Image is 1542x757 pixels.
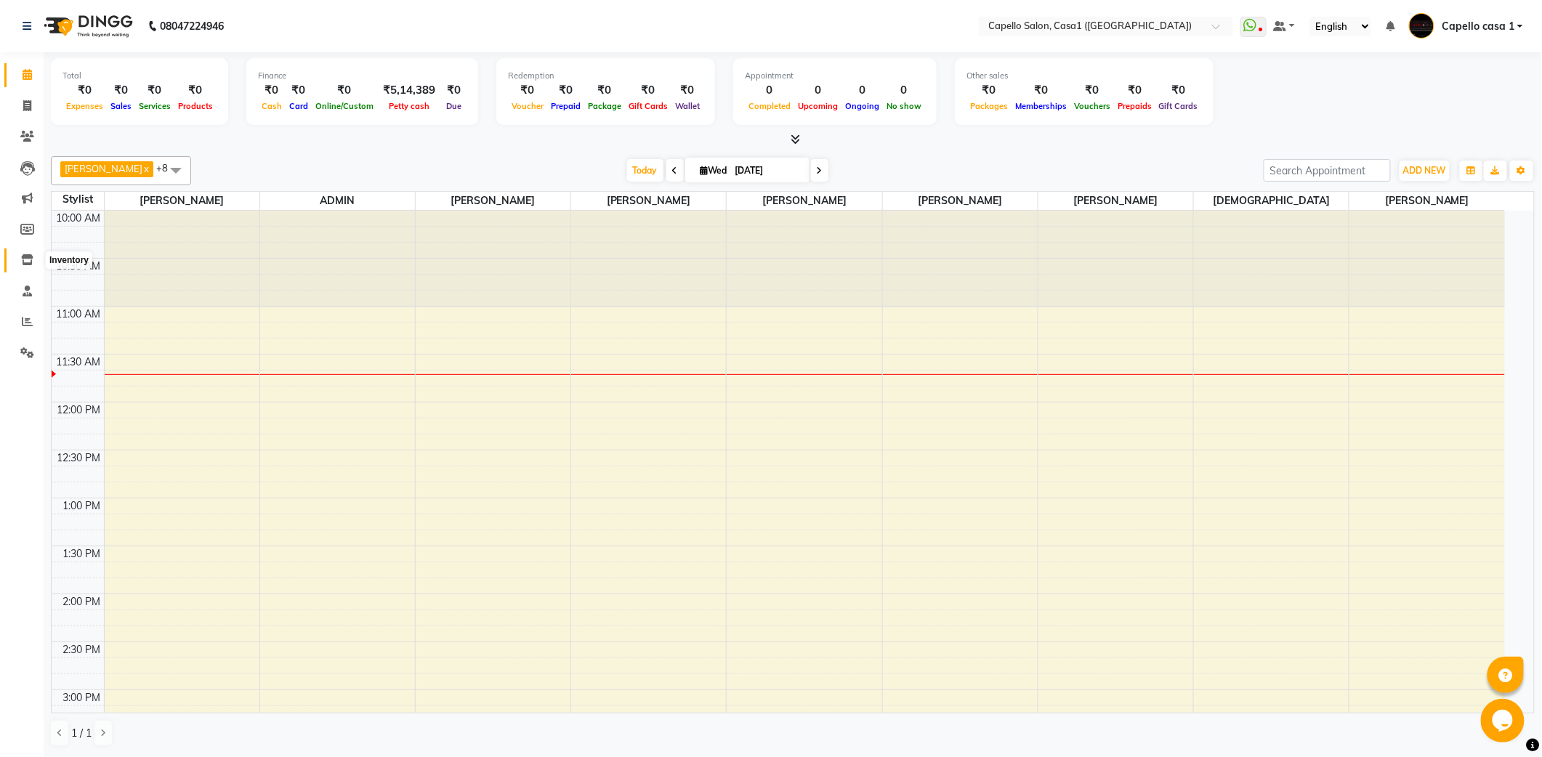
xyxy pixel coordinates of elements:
[286,82,312,99] div: ₹0
[584,82,625,99] div: ₹0
[55,450,104,466] div: 12:30 PM
[60,690,104,705] div: 3:00 PM
[883,192,1038,210] span: [PERSON_NAME]
[37,6,137,46] img: logo
[60,642,104,657] div: 2:30 PM
[1481,699,1527,742] iframe: chat widget
[1070,82,1114,99] div: ₹0
[71,726,92,741] span: 1 / 1
[966,70,1202,82] div: Other sales
[794,101,841,111] span: Upcoming
[1012,101,1070,111] span: Memberships
[697,165,731,176] span: Wed
[55,402,104,418] div: 12:00 PM
[625,82,671,99] div: ₹0
[966,82,1012,99] div: ₹0
[745,70,925,82] div: Appointment
[385,101,433,111] span: Petty cash
[627,159,663,182] span: Today
[441,82,467,99] div: ₹0
[286,101,312,111] span: Card
[62,101,107,111] span: Expenses
[1155,82,1202,99] div: ₹0
[135,101,174,111] span: Services
[377,82,441,99] div: ₹5,14,389
[258,101,286,111] span: Cash
[62,70,217,82] div: Total
[1400,161,1450,181] button: ADD NEW
[46,252,92,270] div: Inventory
[142,163,149,174] a: x
[1264,159,1391,182] input: Search Appointment
[135,82,174,99] div: ₹0
[160,6,224,46] b: 08047224946
[671,82,703,99] div: ₹0
[258,82,286,99] div: ₹0
[745,101,794,111] span: Completed
[105,192,259,210] span: [PERSON_NAME]
[54,355,104,370] div: 11:30 AM
[508,70,703,82] div: Redemption
[841,101,883,111] span: Ongoing
[65,163,142,174] span: [PERSON_NAME]
[1349,192,1505,210] span: [PERSON_NAME]
[416,192,570,210] span: [PERSON_NAME]
[60,594,104,610] div: 2:00 PM
[107,101,135,111] span: Sales
[625,101,671,111] span: Gift Cards
[1114,101,1155,111] span: Prepaids
[671,101,703,111] span: Wallet
[883,101,925,111] span: No show
[54,307,104,322] div: 11:00 AM
[508,101,547,111] span: Voucher
[547,82,584,99] div: ₹0
[1114,82,1155,99] div: ₹0
[107,82,135,99] div: ₹0
[1442,19,1514,34] span: Capello casa 1
[1038,192,1193,210] span: [PERSON_NAME]
[584,101,625,111] span: Package
[966,101,1012,111] span: Packages
[745,82,794,99] div: 0
[1409,13,1434,39] img: Capello casa 1
[260,192,415,210] span: ADMIN
[841,82,883,99] div: 0
[54,211,104,226] div: 10:00 AM
[174,82,217,99] div: ₹0
[883,82,925,99] div: 0
[727,192,881,210] span: [PERSON_NAME]
[258,70,467,82] div: Finance
[1155,101,1202,111] span: Gift Cards
[312,82,377,99] div: ₹0
[794,82,841,99] div: 0
[443,101,465,111] span: Due
[52,192,104,207] div: Stylist
[1194,192,1349,210] span: [DEMOGRAPHIC_DATA]
[508,82,547,99] div: ₹0
[62,82,107,99] div: ₹0
[571,192,726,210] span: [PERSON_NAME]
[174,101,217,111] span: Products
[1012,82,1070,99] div: ₹0
[1403,165,1446,176] span: ADD NEW
[60,546,104,562] div: 1:30 PM
[1070,101,1114,111] span: Vouchers
[312,101,377,111] span: Online/Custom
[156,162,179,174] span: +8
[60,498,104,514] div: 1:00 PM
[731,160,804,182] input: 2025-09-03
[547,101,584,111] span: Prepaid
